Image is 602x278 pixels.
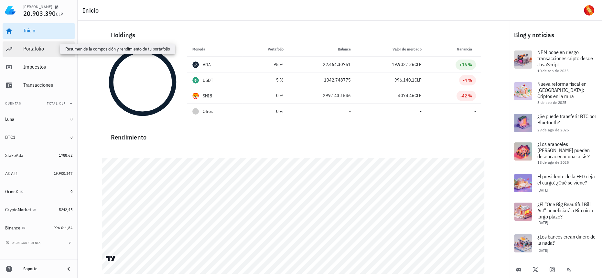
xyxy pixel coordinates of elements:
span: 29 de ago de 2025 [537,128,569,132]
span: Nueva reforma fiscal en [GEOGRAPHIC_DATA]: Criptos en la mira [537,81,586,99]
a: ¿Los aranceles [PERSON_NAME] pueden desencadenar una crisis? 18 de ago de 2025 [509,137,602,169]
span: 0 [70,117,72,121]
div: Transacciones [23,82,72,88]
span: 1788,62 [59,153,72,158]
span: Total CLP [47,101,66,106]
div: Holdings [106,25,481,45]
div: Portafolio [23,46,72,52]
div: OrionX [5,189,18,195]
span: Otros [203,108,213,115]
div: Blog y noticias [509,25,602,45]
span: CLP [414,93,422,98]
div: 22.464,30751 [294,61,351,68]
th: Valor de mercado [356,41,427,57]
a: OrionX 0 [3,184,75,199]
span: 19.902.136 [392,61,414,67]
h1: Inicio [83,5,102,16]
div: Impuestos [23,64,72,70]
span: ¿Se puede transferir BTC por Bluetooth? [537,113,596,126]
button: agregar cuenta [4,239,44,246]
span: 20.903.390 [23,9,56,18]
a: BTC1 0 [3,129,75,145]
div: +16 % [459,61,472,68]
div: StakeAda [5,153,23,158]
div: USDT [203,77,213,83]
div: -42 % [460,93,472,99]
div: Soporte [23,266,59,272]
div: Binance [5,225,20,231]
a: Nueva reforma fiscal en [GEOGRAPHIC_DATA]: Criptos en la mira 8 de sep de 2025 [509,77,602,109]
div: 1042,748775 [294,77,351,83]
span: El presidente de la FED deja el cargo: ¿Qué se viene? [537,173,595,186]
div: 95 % [248,61,284,68]
span: [DATE] [537,188,548,193]
a: StakeAda 1788,62 [3,148,75,163]
span: 0 [70,189,72,194]
a: El presidente de la FED deja el cargo: ¿Qué se viene? [DATE] [509,169,602,197]
span: 4074,46 [398,93,414,98]
span: 0 [70,135,72,139]
span: CLP [56,11,63,17]
a: Impuestos [3,60,75,75]
div: 0 % [248,92,284,99]
div: ADA [203,61,211,68]
a: CryptoMarket 5242,45 [3,202,75,217]
div: 5 % [248,77,284,83]
img: LedgiFi [5,5,16,16]
div: -4 % [463,77,472,83]
span: 996.011,84 [54,225,72,230]
div: 299.143,1546 [294,92,351,99]
a: Transacciones [3,78,75,93]
span: - [349,108,351,114]
span: [DATE] [537,220,548,225]
a: ¿Se puede transferir BTC por Bluetooth? 29 de ago de 2025 [509,109,602,137]
a: ADAL1 19.900.347 [3,166,75,181]
span: 10 de sep de 2025 [537,68,568,73]
a: Inicio [3,23,75,39]
a: Binance 996.011,84 [3,220,75,236]
div: BTC1 [5,135,16,140]
a: Charting by TradingView [105,255,116,261]
div: Rendimiento [106,127,481,142]
span: CLP [414,61,422,67]
span: 5242,45 [59,207,72,212]
div: SHIB-icon [192,93,199,99]
div: avatar [584,5,594,16]
span: - [474,108,476,114]
a: ¿Los bancos crean dinero de la nada? [DATE] [509,229,602,258]
a: NPM pone en riesgo transacciones cripto desde JavaScript 10 de sep de 2025 [509,45,602,77]
span: ¿El “One Big Beautiful Bill Act” beneficiará a Bitcoin a largo plazo? [537,201,593,220]
span: 996.140,1 [394,77,414,83]
th: Portafolio [242,41,289,57]
span: - [420,108,422,114]
div: 0 % [248,108,284,115]
div: ADAL1 [5,171,18,176]
span: CLP [414,77,422,83]
div: [PERSON_NAME] [23,4,52,9]
th: Balance [289,41,356,57]
button: CuentasTotal CLP [3,96,75,111]
a: Luna 0 [3,111,75,127]
span: ¿Los bancos crean dinero de la nada? [537,233,596,246]
span: [DATE] [537,248,548,253]
div: CryptoMarket [5,207,31,213]
a: Portafolio [3,41,75,57]
span: agregar cuenta [7,241,41,245]
span: NPM pone en riesgo transacciones cripto desde JavaScript [537,49,593,68]
span: 18 de ago de 2025 [537,160,569,165]
div: USDT-icon [192,77,199,83]
span: 19.900.347 [54,171,72,176]
a: ¿El “One Big Beautiful Bill Act” beneficiará a Bitcoin a largo plazo? [DATE] [509,197,602,229]
span: Ganancia [457,47,476,51]
div: SHIB [203,93,212,99]
div: Inicio [23,28,72,34]
span: ¿Los aranceles [PERSON_NAME] pueden desencadenar una crisis? [537,141,590,160]
div: Luna [5,117,14,122]
div: ADA-icon [192,61,199,68]
span: 8 de sep de 2025 [537,100,566,105]
th: Moneda [187,41,242,57]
